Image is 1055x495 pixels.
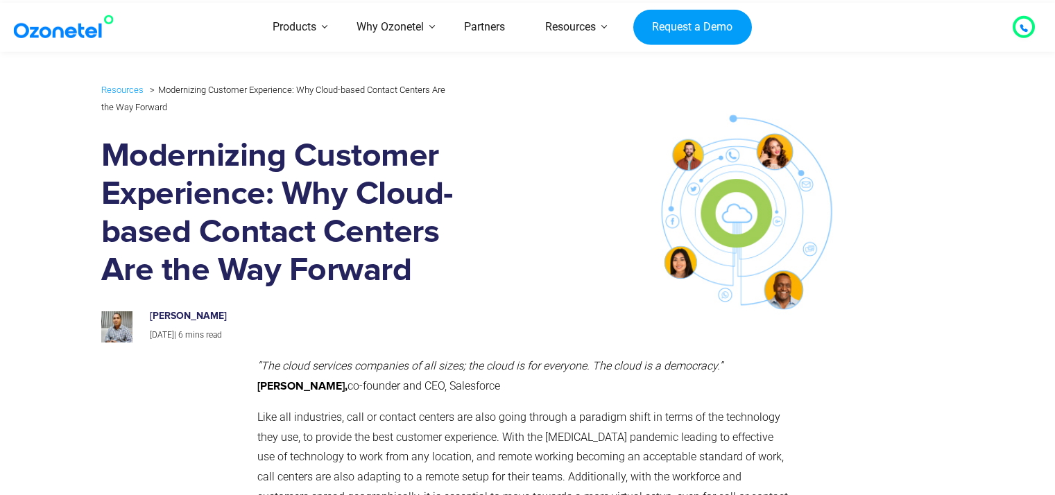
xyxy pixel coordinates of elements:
[185,330,222,340] span: mins read
[525,3,616,52] a: Resources
[101,137,457,290] h1: Modernizing Customer Experience: Why Cloud-based Contact Centers Are the Way Forward
[150,311,443,322] h6: [PERSON_NAME]
[101,82,144,98] a: Resources
[336,3,444,52] a: Why Ozonetel
[150,330,174,340] span: [DATE]
[101,311,132,342] img: prashanth-kancherla_avatar-200x200.jpeg
[150,328,443,343] p: |
[257,359,723,372] em: “The cloud services companies of all sizes; the cloud is for everyone. The cloud is a democracy.”
[257,356,793,397] p: co-founder and CEO, Salesforce
[178,330,183,340] span: 6
[633,9,752,45] a: Request a Demo
[257,381,348,392] strong: [PERSON_NAME],
[252,3,336,52] a: Products
[101,81,445,112] li: Modernizing Customer Experience: Why Cloud-based Contact Centers Are the Way Forward
[444,3,525,52] a: Partners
